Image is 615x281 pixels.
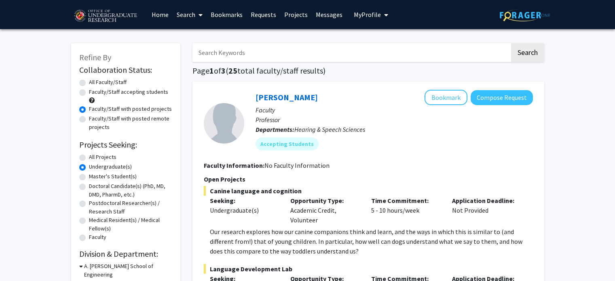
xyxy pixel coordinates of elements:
[256,137,319,150] mat-chip: Accepting Students
[452,196,521,205] p: Application Deadline:
[148,0,173,29] a: Home
[204,174,533,184] p: Open Projects
[89,114,172,131] label: Faculty/Staff with posted remote projects
[500,9,550,21] img: ForagerOne Logo
[204,264,533,274] span: Language Development Lab
[365,196,446,225] div: 5 - 10 hours/week
[471,90,533,105] button: Compose Request to Rochelle Newman
[221,65,226,76] span: 3
[204,186,533,196] span: Canine language and cognition
[192,43,510,62] input: Search Keywords
[79,52,111,62] span: Refine By
[89,172,137,181] label: Master's Student(s)
[256,92,318,102] a: [PERSON_NAME]
[89,182,172,199] label: Doctoral Candidate(s) (PhD, MD, DMD, PharmD, etc.)
[89,153,116,161] label: All Projects
[280,0,312,29] a: Projects
[89,163,132,171] label: Undergraduate(s)
[204,161,264,169] b: Faculty Information:
[84,262,172,279] h3: A. [PERSON_NAME] School of Engineering
[294,125,365,133] span: Hearing & Speech Sciences
[247,0,280,29] a: Requests
[192,66,544,76] h1: Page of ( total faculty/staff results)
[256,105,533,115] p: Faculty
[89,88,168,96] label: Faculty/Staff accepting students
[210,205,279,215] div: Undergraduate(s)
[210,227,533,256] p: Our research explores how our canine companions think and learn, and the ways in which this is si...
[89,78,127,87] label: All Faculty/Staff
[89,233,106,241] label: Faculty
[354,11,381,19] span: My Profile
[284,196,365,225] div: Academic Credit, Volunteer
[446,196,527,225] div: Not Provided
[210,196,279,205] p: Seeking:
[207,0,247,29] a: Bookmarks
[256,125,294,133] b: Departments:
[89,216,172,233] label: Medical Resident(s) / Medical Fellow(s)
[79,65,172,75] h2: Collaboration Status:
[79,140,172,150] h2: Projects Seeking:
[6,245,34,275] iframe: Chat
[89,199,172,216] label: Postdoctoral Researcher(s) / Research Staff
[290,196,359,205] p: Opportunity Type:
[312,0,347,29] a: Messages
[209,65,214,76] span: 1
[71,6,139,26] img: University of Maryland Logo
[371,196,440,205] p: Time Commitment:
[264,161,330,169] span: No Faculty Information
[173,0,207,29] a: Search
[79,249,172,259] h2: Division & Department:
[89,105,172,113] label: Faculty/Staff with posted projects
[228,65,237,76] span: 25
[425,90,467,105] button: Add Rochelle Newman to Bookmarks
[511,43,544,62] button: Search
[256,115,533,125] p: Professor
